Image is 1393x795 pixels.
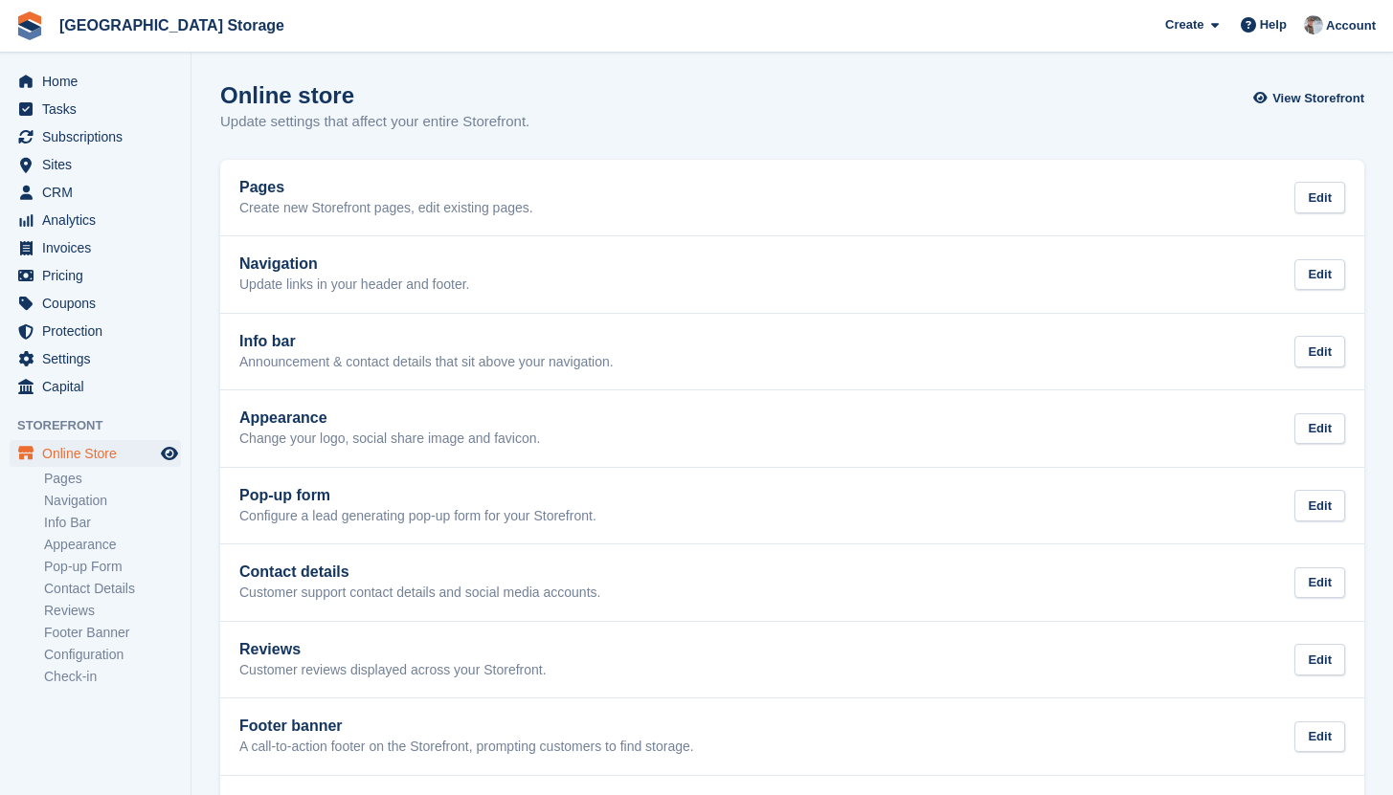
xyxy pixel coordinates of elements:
p: Update settings that affect your entire Storefront. [220,111,529,133]
h2: Info bar [239,333,614,350]
span: Settings [42,345,157,372]
a: Contact Details [44,580,181,598]
div: Edit [1294,490,1345,521]
h2: Appearance [239,409,540,427]
h2: Pages [239,179,533,196]
a: Pages [44,470,181,488]
span: Storefront [17,416,191,435]
img: stora-icon-8386f47178a22dfd0bd8f6a31ec36ba5ce8667c1dd55bd0f319d3a0aa187defe.svg [15,11,44,40]
img: Will Strivens [1304,15,1323,34]
p: Customer support contact details and social media accounts. [239,585,600,602]
a: menu [10,123,181,150]
h1: Online store [220,82,529,108]
span: Subscriptions [42,123,157,150]
div: Edit [1294,644,1345,675]
span: CRM [42,179,157,206]
span: Sites [42,151,157,178]
a: menu [10,262,181,289]
span: Pricing [42,262,157,289]
div: Edit [1294,336,1345,367]
h2: Pop-up form [239,487,596,504]
span: Home [42,68,157,95]
a: menu [10,345,181,372]
a: menu [10,290,181,317]
a: Info Bar [44,514,181,532]
span: View Storefront [1272,89,1364,108]
a: Footer Banner [44,624,181,642]
h2: Contact details [239,563,600,581]
a: Contact details Customer support contact details and social media accounts. Edit [220,544,1364,621]
span: Invoices [42,234,157,261]
a: menu [10,68,181,95]
a: menu [10,234,181,261]
p: A call-to-action footer on the Storefront, prompting customers to find storage. [239,739,694,756]
h2: Footer banner [239,718,694,735]
a: Pop-up form Configure a lead generating pop-up form for your Storefront. Edit [220,468,1364,544]
span: Online Store [42,440,157,467]
a: menu [10,96,181,122]
a: View Storefront [1258,82,1364,114]
a: Reviews [44,602,181,620]
span: Analytics [42,207,157,233]
h2: Navigation [239,255,470,273]
div: Edit [1294,259,1345,291]
a: Check-in [44,668,181,686]
a: menu [10,318,181,344]
span: Tasks [42,96,157,122]
p: Update links in your header and footer. [239,276,470,294]
a: Pop-up Form [44,558,181,576]
p: Configure a lead generating pop-up form for your Storefront. [239,508,596,525]
div: Edit [1294,721,1345,753]
span: Coupons [42,290,157,317]
span: Help [1260,15,1287,34]
a: Appearance [44,536,181,554]
div: Edit [1294,567,1345,599]
a: Footer banner A call-to-action footer on the Storefront, prompting customers to find storage. Edit [220,698,1364,775]
span: Capital [42,373,157,400]
a: Reviews Customer reviews displayed across your Storefront. Edit [220,622,1364,698]
a: [GEOGRAPHIC_DATA] Storage [52,10,292,41]
a: Navigation Update links in your header and footer. Edit [220,236,1364,313]
a: Info bar Announcement & contact details that sit above your navigation. Edit [220,314,1364,390]
span: Create [1165,15,1203,34]
span: Protection [42,318,157,344]
span: Account [1326,16,1376,35]
div: Edit [1294,413,1345,445]
a: Preview store [158,442,181,465]
a: Navigation [44,492,181,510]
p: Announcement & contact details that sit above your navigation. [239,354,614,371]
p: Customer reviews displayed across your Storefront. [239,662,547,679]
a: menu [10,440,181,467]
a: Appearance Change your logo, social share image and favicon. Edit [220,390,1364,467]
div: Edit [1294,182,1345,213]
a: menu [10,207,181,233]
p: Create new Storefront pages, edit existing pages. [239,200,533,217]
a: Pages Create new Storefront pages, edit existing pages. Edit [220,160,1364,236]
a: menu [10,373,181,400]
a: Configuration [44,646,181,664]
a: menu [10,179,181,206]
a: menu [10,151,181,178]
h2: Reviews [239,641,547,658]
p: Change your logo, social share image and favicon. [239,431,540,448]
